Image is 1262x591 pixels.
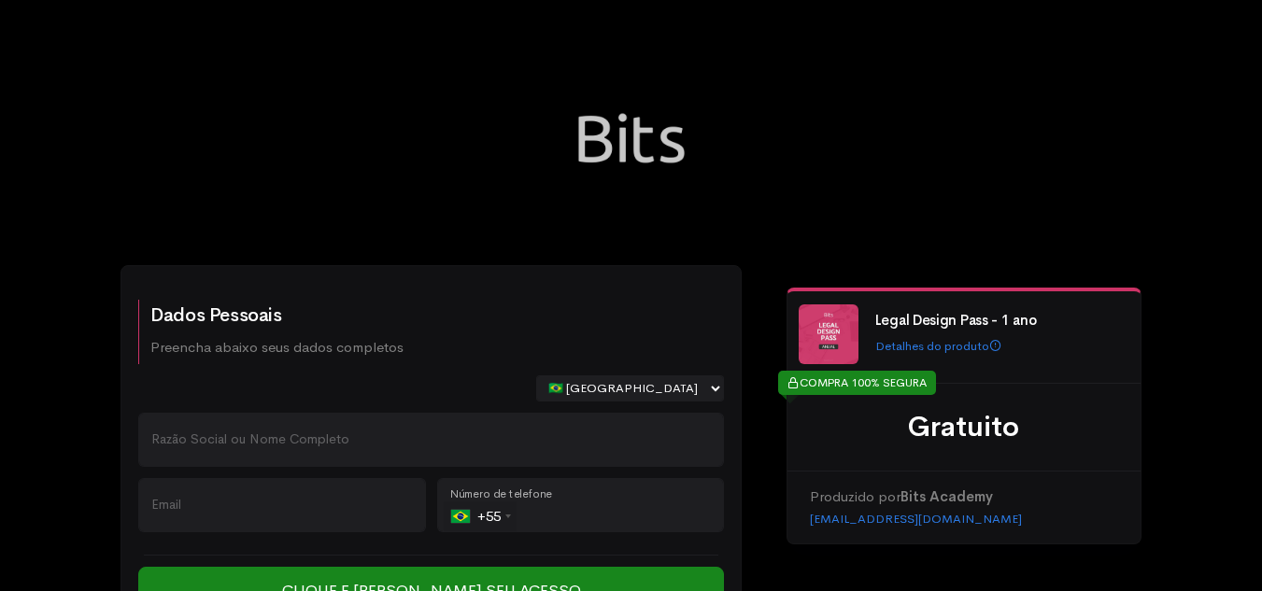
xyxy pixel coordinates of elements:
[799,304,858,364] img: LEGAL%20DESIGN_Ementa%20Banco%20Semear%20(600%C2%A0%C3%97%C2%A0600%C2%A0px)%20(1).png
[900,487,993,505] strong: Bits Academy
[875,338,1001,354] a: Detalhes do produto
[150,337,404,359] p: Preencha abaixo seus dados completos
[810,511,1022,527] a: [EMAIL_ADDRESS][DOMAIN_NAME]
[778,371,936,395] div: COMPRA 100% SEGURA
[538,45,725,232] img: Bits Academy
[810,406,1118,448] div: Gratuito
[875,313,1124,329] h4: Legal Design Pass - 1 ano
[444,501,517,531] div: Brazil (Brasil): +55
[451,501,517,531] div: +55
[138,413,724,467] input: Nome Completo
[810,486,1118,508] p: Produzido por
[138,478,426,532] input: Email
[150,305,404,326] h2: Dados Pessoais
